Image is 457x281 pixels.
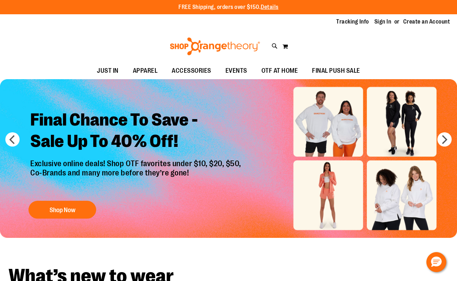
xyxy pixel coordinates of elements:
[28,201,96,219] button: Shop Now
[25,104,248,159] h2: Final Chance To Save - Sale Up To 40% Off!
[172,63,211,79] span: ACCESSORIES
[254,63,305,79] a: OTF AT HOME
[305,63,367,79] a: FINAL PUSH SALE
[218,63,254,79] a: EVENTS
[5,132,20,147] button: prev
[426,252,446,272] button: Hello, have a question? Let’s chat.
[169,37,261,55] img: Shop Orangetheory
[312,63,360,79] span: FINAL PUSH SALE
[97,63,119,79] span: JUST IN
[261,4,279,10] a: Details
[126,63,165,79] a: APPAREL
[90,63,126,79] a: JUST IN
[261,63,298,79] span: OTF AT HOME
[437,132,452,147] button: next
[403,18,450,26] a: Create an Account
[374,18,391,26] a: Sign In
[133,63,158,79] span: APPAREL
[25,104,248,223] a: Final Chance To Save -Sale Up To 40% Off! Exclusive online deals! Shop OTF favorites under $10, $...
[336,18,369,26] a: Tracking Info
[25,159,248,194] p: Exclusive online deals! Shop OTF favorites under $10, $20, $50, Co-Brands and many more before th...
[225,63,247,79] span: EVENTS
[178,3,279,11] p: FREE Shipping, orders over $150.
[165,63,218,79] a: ACCESSORIES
